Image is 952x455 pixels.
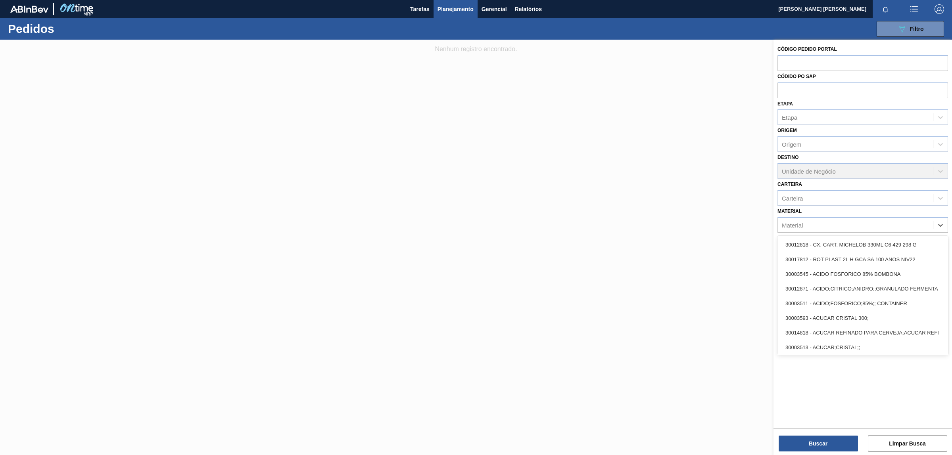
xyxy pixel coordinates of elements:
[782,114,797,121] div: Etapa
[777,281,948,296] div: 30012871 - ACIDO;CITRICO;ANIDRO;;GRANULADO FERMENTA
[782,141,801,148] div: Origem
[777,340,948,355] div: 30003513 - ACUCAR;CRISTAL;;
[777,237,948,252] div: 30012818 - CX. CART. MICHELOB 330ML C6 429 298 G
[482,4,507,14] span: Gerencial
[777,128,797,133] label: Origem
[777,325,948,340] div: 30014818 - ACUCAR REFINADO PARA CERVEJA;ACUCAR REFI
[515,4,542,14] span: Relatórios
[410,4,430,14] span: Tarefas
[777,46,837,52] label: Código Pedido Portal
[782,222,803,228] div: Material
[877,21,944,37] button: Filtro
[935,4,944,14] img: Logout
[910,26,924,32] span: Filtro
[777,252,948,267] div: 30017812 - ROT PLAST 2L H GCA SA 100 ANOS NIV22
[782,195,803,201] div: Carteira
[777,155,798,160] label: Destino
[873,4,898,15] button: Notificações
[777,74,816,79] label: Códido PO SAP
[909,4,919,14] img: userActions
[777,311,948,325] div: 30003593 - ACUCAR CRISTAL 300;
[777,208,802,214] label: Material
[777,296,948,311] div: 30003511 - ACIDO;FOSFORICO;85%;; CONTAINER
[438,4,474,14] span: Planejamento
[777,267,948,281] div: 30003545 - ACIDO FOSFORICO 85% BOMBONA
[777,101,793,107] label: Etapa
[10,6,48,13] img: TNhmsLtSVTkK8tSr43FrP2fwEKptu5GPRR3wAAAABJRU5ErkJggg==
[777,182,802,187] label: Carteira
[8,24,131,33] h1: Pedidos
